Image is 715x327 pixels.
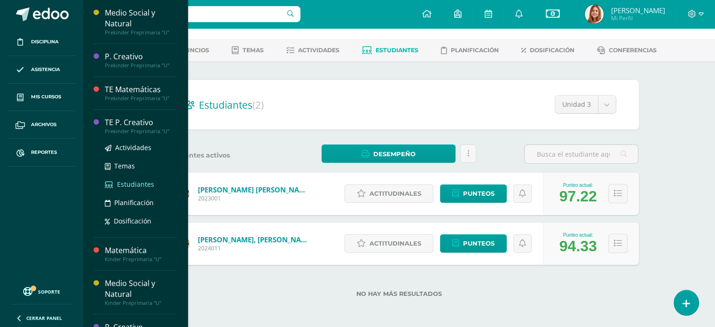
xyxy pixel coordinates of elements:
[105,300,176,306] div: Kinder Preprimaria "U"
[105,95,176,102] div: Prekinder Preprimaria "U"
[105,245,176,256] div: Matemática
[322,144,456,163] a: Desempeño
[105,278,176,306] a: Medio Social y NaturalKinder Preprimaria "U"
[105,128,176,135] div: Prekinder Preprimaria "U"
[441,43,499,58] a: Planificación
[463,185,495,202] span: Punteos
[559,183,597,188] div: Punteo actual:
[117,180,154,189] span: Estudiantes
[11,285,71,297] a: Soporte
[8,111,75,139] a: Archivos
[105,160,176,171] a: Temas
[31,121,56,128] span: Archivos
[198,185,311,194] a: [PERSON_NAME] [PERSON_NAME]
[114,216,151,225] span: Dosificación
[525,145,638,163] input: Busca el estudiante aquí...
[31,38,59,46] span: Disciplina
[8,56,75,84] a: Asistencia
[26,315,62,321] span: Cerrar panel
[286,43,339,58] a: Actividades
[562,96,591,113] span: Unidad 3
[369,185,421,202] span: Actitudinales
[176,47,209,54] span: Anuncios
[105,117,176,135] a: TE P. CreativoPrekinder Preprimaria "U"
[31,66,60,73] span: Asistencia
[362,43,418,58] a: Estudiantes
[243,47,264,54] span: Temas
[115,143,151,152] span: Actividades
[105,278,176,300] div: Medio Social y Natural
[105,29,176,36] div: Prekinder Preprimaria "U"
[530,47,574,54] span: Dosificación
[559,238,597,255] div: 94.33
[199,98,264,112] span: Estudiantes
[38,288,60,295] span: Soporte
[105,142,176,153] a: Actividades
[31,149,57,156] span: Reportes
[373,145,416,163] span: Desempeño
[609,47,657,54] span: Conferencias
[463,235,495,252] span: Punteos
[198,235,311,244] a: [PERSON_NAME], [PERSON_NAME]
[521,43,574,58] a: Dosificación
[114,161,135,170] span: Temas
[559,232,597,238] div: Punteo actual:
[252,98,264,112] span: (2)
[105,84,176,102] a: TE MatemáticasPrekinder Preprimaria "U"
[105,84,176,95] div: TE Matemáticas
[8,84,75,112] a: Mis cursos
[8,139,75,167] a: Reportes
[440,184,507,203] a: Punteos
[105,62,176,69] div: Prekinder Preprimaria "U"
[611,6,665,15] span: [PERSON_NAME]
[105,256,176,263] div: Kinder Preprimaria "U"
[198,244,311,252] span: 2024011
[105,117,176,128] div: TE P. Creativo
[451,47,499,54] span: Planificación
[440,234,507,253] a: Punteos
[559,188,597,205] div: 97.22
[159,151,274,160] label: Estudiantes activos
[376,47,418,54] span: Estudiantes
[298,47,339,54] span: Actividades
[105,51,176,69] a: P. CreativoPrekinder Preprimaria "U"
[105,8,176,36] a: Medio Social y NaturalPrekinder Preprimaria "U"
[105,51,176,62] div: P. Creativo
[31,93,61,101] span: Mis cursos
[345,184,433,203] a: Actitudinales
[555,96,616,113] a: Unidad 3
[159,290,639,297] label: No hay más resultados
[8,28,75,56] a: Disciplina
[89,6,300,22] input: Busca un usuario...
[585,5,604,24] img: eb2ab618cba906d884e32e33fe174f12.png
[105,245,176,263] a: MatemáticaKinder Preprimaria "U"
[105,179,176,190] a: Estudiantes
[345,234,433,253] a: Actitudinales
[114,198,154,207] span: Planificación
[597,43,657,58] a: Conferencias
[105,197,176,208] a: Planificación
[611,14,665,22] span: Mi Perfil
[198,194,311,202] span: 2023001
[369,235,421,252] span: Actitudinales
[232,43,264,58] a: Temas
[105,8,176,29] div: Medio Social y Natural
[105,215,176,226] a: Dosificación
